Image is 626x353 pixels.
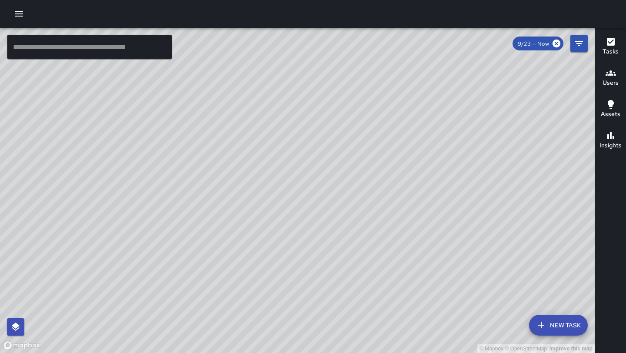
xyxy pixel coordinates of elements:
[595,63,626,94] button: Users
[603,78,619,88] h6: Users
[595,125,626,157] button: Insights
[603,47,619,57] h6: Tasks
[513,37,563,50] div: 9/23 — Now
[529,315,588,336] button: New Task
[595,94,626,125] button: Assets
[599,141,622,150] h6: Insights
[570,35,588,52] button: Filters
[601,110,620,119] h6: Assets
[595,31,626,63] button: Tasks
[513,40,554,47] span: 9/23 — Now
